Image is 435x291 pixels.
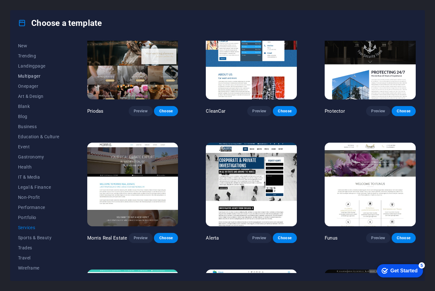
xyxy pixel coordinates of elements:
button: Trending [18,51,59,61]
button: Legal & Finance [18,182,59,192]
button: Event [18,142,59,152]
span: Blog [18,114,59,119]
span: Choose [278,235,292,241]
button: Choose [273,233,297,243]
p: Protector [325,108,345,114]
span: Choose [397,109,411,114]
span: Services [18,225,59,230]
span: New [18,43,59,48]
button: Trades [18,243,59,253]
p: Priodas [87,108,104,114]
img: Funus [325,143,416,226]
span: Choose [278,109,292,114]
div: Get Started 5 items remaining, 0% complete [5,3,51,16]
span: Gastronomy [18,154,59,159]
button: Travel [18,253,59,263]
span: Trades [18,245,59,250]
span: Health [18,164,59,169]
span: Travel [18,255,59,260]
button: Blank [18,101,59,111]
p: Morris Real Estate [87,235,127,241]
span: Blank [18,104,59,109]
p: Alerta [206,235,219,241]
button: Choose [273,106,297,116]
button: Multipager [18,71,59,81]
span: Multipager [18,74,59,79]
span: Sports & Beauty [18,235,59,240]
p: Funus [325,235,338,241]
img: Priodas [87,15,178,99]
span: Onepager [18,84,59,89]
span: Event [18,144,59,149]
button: Services [18,223,59,233]
span: Choose [159,235,173,241]
img: Morris Real Estate [87,143,178,226]
button: Sports & Beauty [18,233,59,243]
span: Legal & Finance [18,185,59,190]
button: Health [18,162,59,172]
span: Trending [18,53,59,58]
button: Preview [129,106,153,116]
p: CleanCar [206,108,225,114]
button: Landingpage [18,61,59,71]
span: Portfolio [18,215,59,220]
span: Preview [371,109,385,114]
button: IT & Media [18,172,59,182]
button: Choose [154,233,178,243]
button: Non-Profit [18,192,59,202]
button: Choose [392,106,416,116]
span: Preview [252,235,266,241]
span: Performance [18,205,59,210]
span: Choose [397,235,411,241]
button: Preview [129,233,153,243]
span: Education & Culture [18,134,59,139]
span: Preview [252,109,266,114]
div: Get Started [19,7,46,13]
span: IT & Media [18,175,59,180]
button: Onepager [18,81,59,91]
span: Preview [134,109,148,114]
span: Non-Profit [18,195,59,200]
button: Business [18,122,59,132]
button: Performance [18,202,59,212]
span: Art & Design [18,94,59,99]
span: Landingpage [18,63,59,68]
button: Art & Design [18,91,59,101]
span: Preview [134,235,148,241]
button: Portfolio [18,212,59,223]
img: Alerta [206,143,297,226]
span: Preview [371,235,385,241]
button: Blog [18,111,59,122]
button: Choose [392,233,416,243]
button: Preview [247,106,271,116]
span: Choose [159,109,173,114]
img: CleanCar [206,15,297,99]
img: Protector [325,15,416,99]
button: Choose [154,106,178,116]
button: Wireframe [18,263,59,273]
button: Education & Culture [18,132,59,142]
button: Preview [366,233,390,243]
span: Wireframe [18,265,59,270]
button: New [18,41,59,51]
button: Gastronomy [18,152,59,162]
div: 5 [47,1,53,8]
h4: Choose a template [18,18,102,28]
button: Preview [247,233,271,243]
button: Preview [366,106,390,116]
span: Business [18,124,59,129]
